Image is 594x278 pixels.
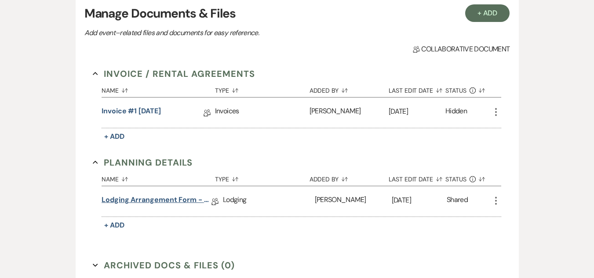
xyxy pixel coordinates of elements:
[102,169,215,186] button: Name
[93,67,255,80] button: Invoice / Rental Agreements
[392,195,447,206] p: [DATE]
[215,97,310,128] div: Invoices
[104,220,124,230] span: + Add
[447,195,468,208] div: Shared
[215,80,310,97] button: Type
[465,4,510,22] button: + Add
[102,130,127,143] button: + Add
[389,106,445,117] p: [DATE]
[389,169,445,186] button: Last Edit Date
[102,195,211,208] a: Lodging Arrangement Form - 2025/2026
[445,106,467,119] div: Hidden
[84,4,510,23] h3: Manage Documents & Files
[104,132,124,141] span: + Add
[215,169,310,186] button: Type
[445,80,491,97] button: Status
[389,80,445,97] button: Last Edit Date
[310,169,389,186] button: Added By
[102,219,127,231] button: + Add
[413,44,510,54] span: Collaborative document
[102,106,161,119] a: Invoice #1 [DATE]
[310,97,389,128] div: [PERSON_NAME]
[93,156,193,169] button: Planning Details
[310,80,389,97] button: Added By
[223,186,315,217] div: Lodging
[84,27,392,39] p: Add event–related files and documents for easy reference.
[445,87,466,94] span: Status
[102,80,215,97] button: Name
[445,176,466,182] span: Status
[445,169,491,186] button: Status
[93,259,235,272] button: Archived Docs & Files (0)
[315,186,392,217] div: [PERSON_NAME]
